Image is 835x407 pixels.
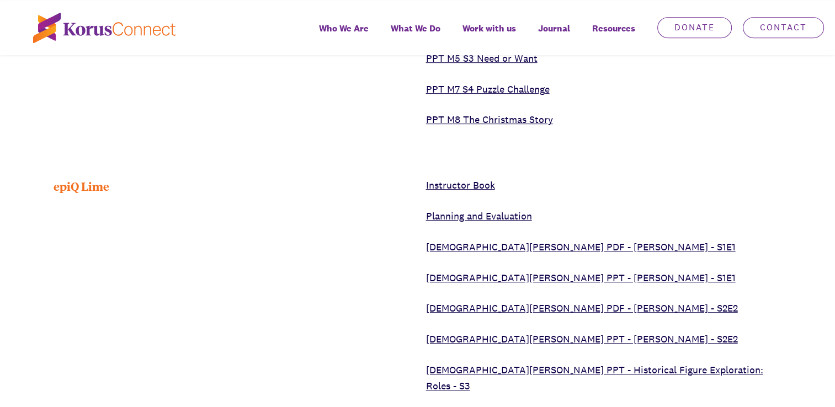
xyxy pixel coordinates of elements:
img: korus-connect%2Fc5177985-88d5-491d-9cd7-4a1febad1357_logo.svg [33,13,175,43]
a: [DEMOGRAPHIC_DATA][PERSON_NAME] PPT - [PERSON_NAME] - S1E1 [426,271,736,284]
a: Planning and Evaluation [426,210,532,222]
a: PPT M8 The Christmas Story [426,113,553,126]
a: Donate [657,17,732,38]
a: Journal [527,15,581,55]
a: [DEMOGRAPHIC_DATA][PERSON_NAME] PDF - [PERSON_NAME] - S1E1 [426,240,736,253]
span: Journal [538,20,570,36]
a: Instructor Book [426,179,495,191]
a: Who We Are [308,15,380,55]
a: PPT M7 S4 Puzzle Challenge [426,83,550,95]
a: Work with us [451,15,527,55]
div: Resources [581,15,646,55]
a: PPT M5 S3 Need or Want [426,52,538,65]
a: [DEMOGRAPHIC_DATA][PERSON_NAME] PPT - [PERSON_NAME] - S2E2 [426,333,738,345]
span: Work with us [462,20,516,36]
a: What We Do [380,15,451,55]
span: Who We Are [319,20,369,36]
a: Contact [743,17,824,38]
a: [DEMOGRAPHIC_DATA][PERSON_NAME] PPT - Historical Figure Exploration: Roles - S3 [426,363,763,392]
a: [DEMOGRAPHIC_DATA][PERSON_NAME] PDF - [PERSON_NAME] - S2E2 [426,302,738,314]
span: What We Do [391,20,440,36]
